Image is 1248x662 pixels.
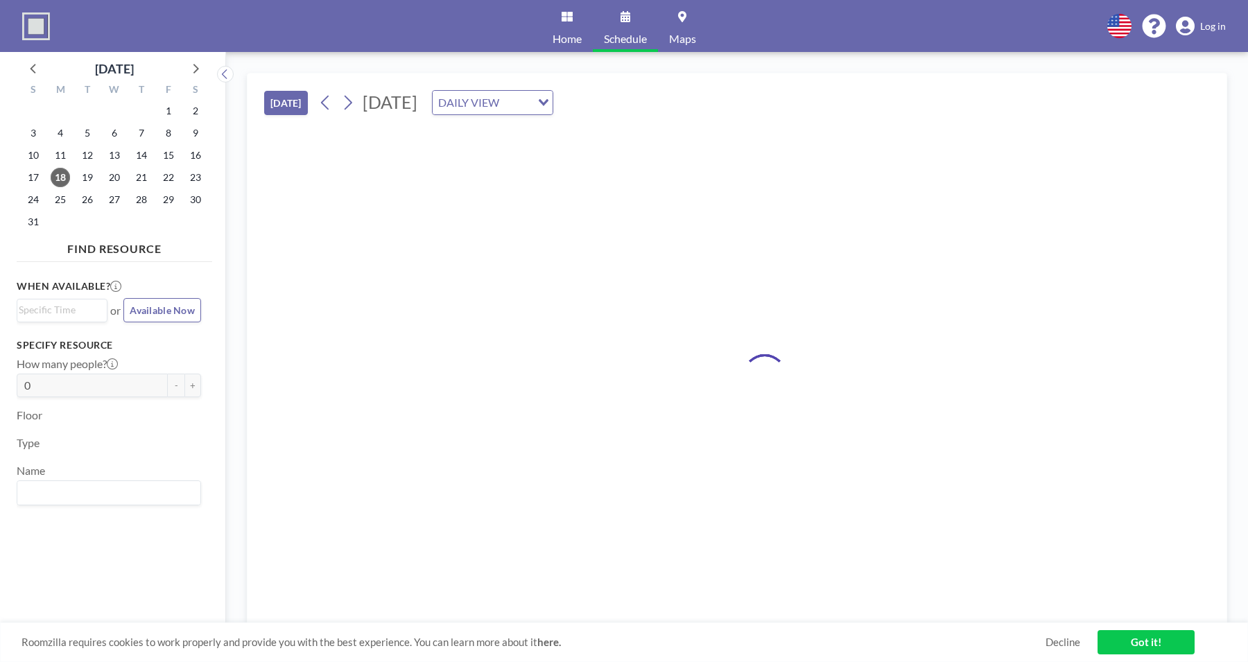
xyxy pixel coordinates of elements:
[186,123,205,143] span: Saturday, August 9, 2025
[19,484,193,502] input: Search for option
[604,33,647,44] span: Schedule
[130,304,195,316] span: Available Now
[1046,636,1080,649] a: Decline
[503,94,530,112] input: Search for option
[105,123,124,143] span: Wednesday, August 6, 2025
[186,190,205,209] span: Saturday, August 30, 2025
[182,82,209,100] div: S
[51,168,70,187] span: Monday, August 18, 2025
[24,168,43,187] span: Sunday, August 17, 2025
[184,374,201,397] button: +
[132,168,151,187] span: Thursday, August 21, 2025
[1200,20,1226,33] span: Log in
[168,374,184,397] button: -
[78,146,97,165] span: Tuesday, August 12, 2025
[24,146,43,165] span: Sunday, August 10, 2025
[553,33,582,44] span: Home
[78,123,97,143] span: Tuesday, August 5, 2025
[159,123,178,143] span: Friday, August 8, 2025
[264,91,308,115] button: [DATE]
[74,82,101,100] div: T
[51,190,70,209] span: Monday, August 25, 2025
[95,59,134,78] div: [DATE]
[1176,17,1226,36] a: Log in
[363,92,417,112] span: [DATE]
[433,91,553,114] div: Search for option
[105,190,124,209] span: Wednesday, August 27, 2025
[123,298,201,322] button: Available Now
[186,101,205,121] span: Saturday, August 2, 2025
[21,636,1046,649] span: Roomzilla requires cookies to work properly and provide you with the best experience. You can lea...
[24,123,43,143] span: Sunday, August 3, 2025
[19,302,99,317] input: Search for option
[159,190,178,209] span: Friday, August 29, 2025
[17,436,40,450] label: Type
[132,146,151,165] span: Thursday, August 14, 2025
[17,464,45,478] label: Name
[17,299,107,320] div: Search for option
[669,33,696,44] span: Maps
[155,82,182,100] div: F
[159,168,178,187] span: Friday, August 22, 2025
[159,101,178,121] span: Friday, August 1, 2025
[105,168,124,187] span: Wednesday, August 20, 2025
[24,212,43,232] span: Sunday, August 31, 2025
[51,146,70,165] span: Monday, August 11, 2025
[78,168,97,187] span: Tuesday, August 19, 2025
[17,236,212,256] h4: FIND RESOURCE
[1098,630,1195,654] a: Got it!
[186,168,205,187] span: Saturday, August 23, 2025
[132,190,151,209] span: Thursday, August 28, 2025
[435,94,502,112] span: DAILY VIEW
[20,82,47,100] div: S
[537,636,561,648] a: here.
[186,146,205,165] span: Saturday, August 16, 2025
[17,339,201,351] h3: Specify resource
[101,82,128,100] div: W
[110,304,121,317] span: or
[132,123,151,143] span: Thursday, August 7, 2025
[17,481,200,505] div: Search for option
[17,408,42,422] label: Floor
[17,357,118,371] label: How many people?
[47,82,74,100] div: M
[78,190,97,209] span: Tuesday, August 26, 2025
[105,146,124,165] span: Wednesday, August 13, 2025
[159,146,178,165] span: Friday, August 15, 2025
[128,82,155,100] div: T
[24,190,43,209] span: Sunday, August 24, 2025
[51,123,70,143] span: Monday, August 4, 2025
[22,12,50,40] img: organization-logo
